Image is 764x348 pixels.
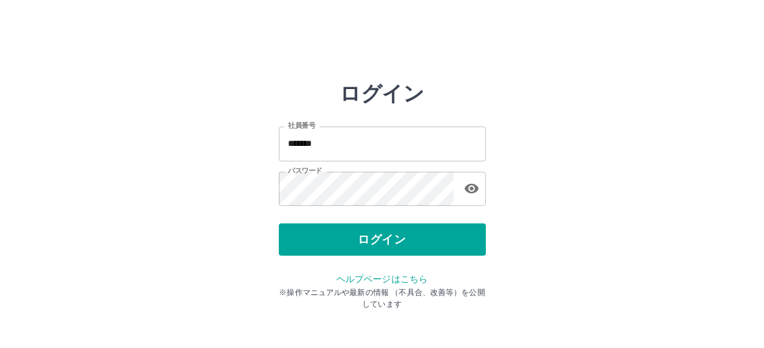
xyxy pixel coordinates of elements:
[279,287,486,310] p: ※操作マニュアルや最新の情報 （不具合、改善等）を公開しています
[279,223,486,256] button: ログイン
[288,121,315,130] label: 社員番号
[340,81,424,106] h2: ログイン
[288,166,322,176] label: パスワード
[336,274,428,284] a: ヘルプページはこちら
